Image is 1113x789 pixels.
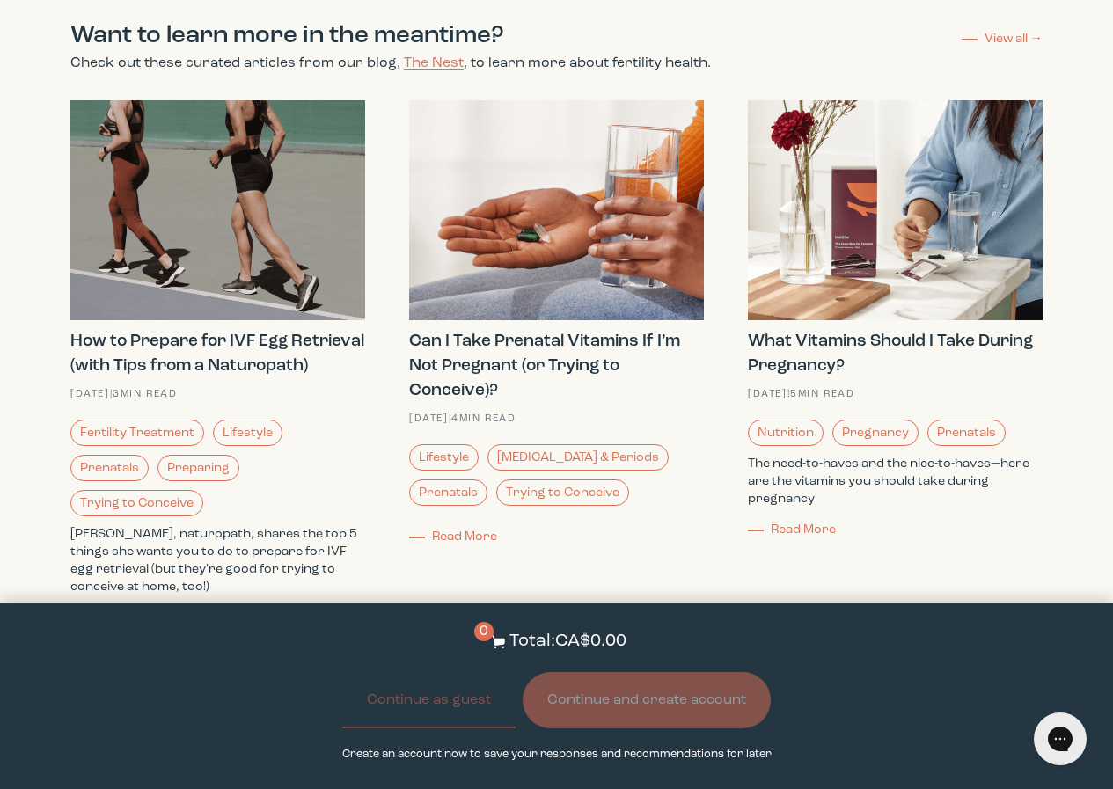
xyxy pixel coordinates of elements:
div: [DATE] | 3 min read [70,387,365,402]
a: Trying to Conceive [496,479,629,506]
a: Preparing [157,455,239,481]
p: The need-to-haves and the nice-to-haves—here are the vitamins you should take during pregnancy [748,455,1043,508]
p: Check out these curated articles from our blog, , to learn more about fertility health. [70,54,711,74]
a: Trying to Conceive [70,490,203,516]
a: The Nest [404,56,464,70]
button: Continue and create account [523,672,771,728]
strong: How to Prepare for IVF Egg Retrieval (with Tips from a Naturopath) [70,332,364,375]
a: Read More [748,523,836,536]
a: Pregnancy [832,420,919,446]
button: Continue as guest [342,672,516,728]
a: Lifestyle [409,444,479,471]
a: View all → [962,30,1043,47]
img: Can you take a prenatal even if you're not pregnant? [409,100,704,320]
p: [PERSON_NAME], naturopath, shares the top 5 things she wants you to do to prepare for IVF egg ret... [70,525,365,595]
a: Fertility Treatment [70,420,204,446]
div: [DATE] | 5 min read [748,387,1043,402]
a: Nutrition [748,420,824,446]
a: [MEDICAL_DATA] & Periods [487,444,669,471]
a: Lifestyle [213,420,282,446]
span: Read More [432,530,497,543]
iframe: Gorgias live chat messenger [1025,706,1095,771]
img: How to prep for IVF with tips from an ND [70,100,365,320]
a: Prenatals [70,455,149,481]
a: Prenatals [409,479,487,506]
a: Prenatals [927,420,1006,446]
p: Create an account now to save your responses and recommendations for later [342,746,772,763]
strong: What Vitamins Should I Take During Pregnancy? [748,332,1033,375]
span: 0 [474,622,494,641]
span: Read More [771,523,836,536]
div: [DATE] | 4 min read [409,412,704,427]
strong: Can I Take Prenatal Vitamins If I’m Not Pregnant (or Trying to Conceive)? [409,332,680,399]
a: Read More [409,530,497,543]
p: Total: CA$0.00 [509,629,626,654]
h2: Want to learn more in the meantime? [70,18,711,54]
